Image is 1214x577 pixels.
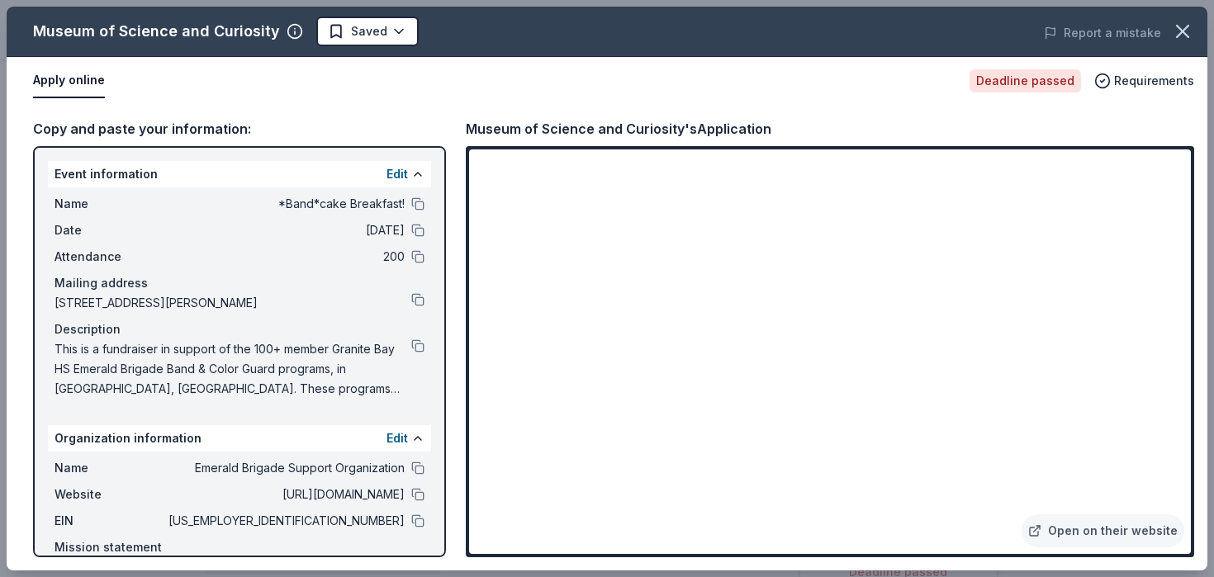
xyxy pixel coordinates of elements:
div: Deadline passed [970,69,1081,92]
span: Date [55,220,165,240]
div: Museum of Science and Curiosity's Application [466,118,771,140]
span: 200 [165,247,405,267]
span: [US_EMPLOYER_IDENTIFICATION_NUMBER] [165,511,405,531]
span: Saved [351,21,387,41]
span: EIN [55,511,165,531]
button: Saved [316,17,419,46]
div: Museum of Science and Curiosity [33,18,280,45]
div: Copy and paste your information: [33,118,446,140]
span: [DATE] [165,220,405,240]
div: Mission statement [55,537,424,557]
span: Name [55,458,165,478]
button: Requirements [1094,71,1194,91]
span: [STREET_ADDRESS][PERSON_NAME] [55,293,411,313]
button: Apply online [33,64,105,98]
button: Report a mistake [1044,23,1161,43]
a: Open on their website [1022,514,1184,547]
span: This is a fundraiser in support of the 100+ member Granite Bay HS Emerald Brigade Band & Color Gu... [55,339,411,399]
span: Requirements [1114,71,1194,91]
div: Event information [48,161,431,187]
div: Description [55,319,424,339]
span: Website [55,485,165,504]
div: Mailing address [55,273,424,293]
span: Name [55,194,165,214]
span: *Band*cake Breakfast! [165,194,405,214]
div: Organization information [48,425,431,452]
span: [URL][DOMAIN_NAME] [165,485,405,504]
span: Attendance [55,247,165,267]
button: Edit [386,164,408,184]
span: Emerald Brigade Support Organization [165,458,405,478]
button: Edit [386,428,408,448]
